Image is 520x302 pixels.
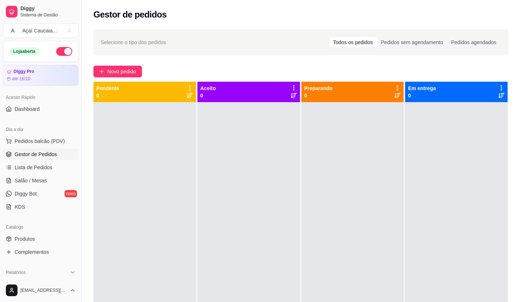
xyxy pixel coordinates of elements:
p: 0 [200,92,216,99]
a: Salão / Mesas [3,175,78,186]
article: Diggy Pro [14,69,34,74]
span: Selecione o tipo dos pedidos [101,38,166,46]
a: KDS [3,201,78,213]
p: Preparando [304,85,333,92]
span: A [9,27,16,34]
div: Todos os pedidos [329,37,377,47]
a: Gestor de Pedidos [3,148,78,160]
span: [EMAIL_ADDRESS][DOMAIN_NAME] [20,287,67,293]
span: Diggy Bot [15,190,37,197]
button: [EMAIL_ADDRESS][DOMAIN_NAME] [3,282,78,299]
div: Açaí Caucaia ... [22,27,57,34]
a: Complementos [3,246,78,258]
a: Diggy Proaté 16/10 [3,65,78,86]
span: Dashboard [15,105,40,113]
button: Pedidos balcão (PDV) [3,135,78,147]
span: Sistema de Gestão [20,12,76,18]
span: Salão / Mesas [15,177,47,184]
p: Em entrega [408,85,436,92]
span: Pedidos balcão (PDV) [15,138,65,145]
div: Pedidos sem agendamento [377,37,447,47]
div: Catálogo [3,221,78,233]
div: Pedidos agendados [447,37,500,47]
span: Produtos [15,235,35,243]
button: Select a team [3,23,78,38]
a: Lista de Pedidos [3,162,78,173]
p: Pendente [96,85,119,92]
p: Aceito [200,85,216,92]
a: Relatórios de vendas [3,278,78,290]
span: Relatórios [6,270,26,275]
span: Lista de Pedidos [15,164,53,171]
p: 0 [408,92,436,99]
p: 0 [304,92,333,99]
span: plus [99,69,104,74]
a: Diggy Botnovo [3,188,78,200]
span: Novo pedido [107,67,136,75]
div: Dia a dia [3,124,78,135]
span: Diggy [20,5,76,12]
p: 0 [96,92,119,99]
div: Acesso Rápido [3,92,78,103]
span: Complementos [15,248,49,256]
article: até 16/10 [12,76,30,82]
span: KDS [15,203,25,210]
a: DiggySistema de Gestão [3,3,78,20]
button: Alterar Status [56,47,72,56]
a: Produtos [3,233,78,245]
a: Dashboard [3,103,78,115]
button: Novo pedido [93,66,142,77]
span: Gestor de Pedidos [15,151,57,158]
div: Loja aberta [9,47,39,55]
h2: Gestor de pedidos [93,9,167,20]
